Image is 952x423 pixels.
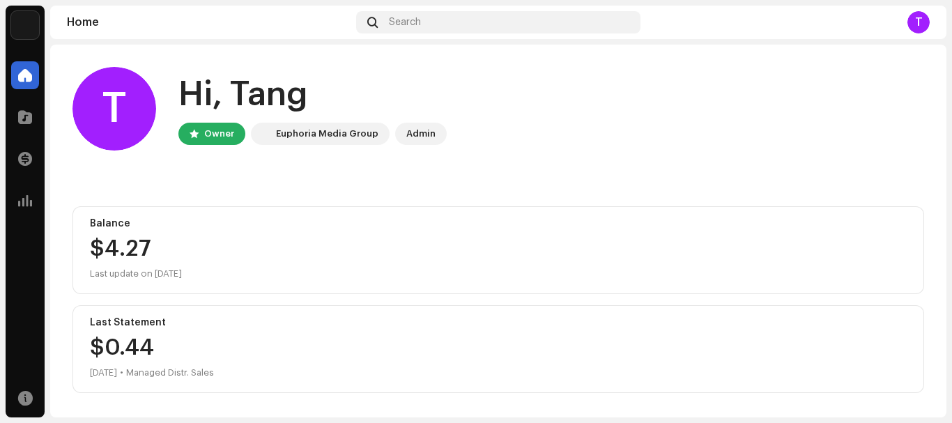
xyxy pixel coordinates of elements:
[72,206,924,294] re-o-card-value: Balance
[126,364,214,381] div: Managed Distr. Sales
[90,317,907,328] div: Last Statement
[276,125,378,142] div: Euphoria Media Group
[389,17,421,28] span: Search
[67,17,351,28] div: Home
[72,67,156,151] div: T
[90,218,907,229] div: Balance
[11,11,39,39] img: de0d2825-999c-4937-b35a-9adca56ee094
[90,364,117,381] div: [DATE]
[72,305,924,393] re-o-card-value: Last Statement
[204,125,234,142] div: Owner
[178,72,447,117] div: Hi, Tang
[254,125,270,142] img: de0d2825-999c-4937-b35a-9adca56ee094
[90,266,907,282] div: Last update on [DATE]
[120,364,123,381] div: •
[406,125,436,142] div: Admin
[907,11,930,33] div: T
